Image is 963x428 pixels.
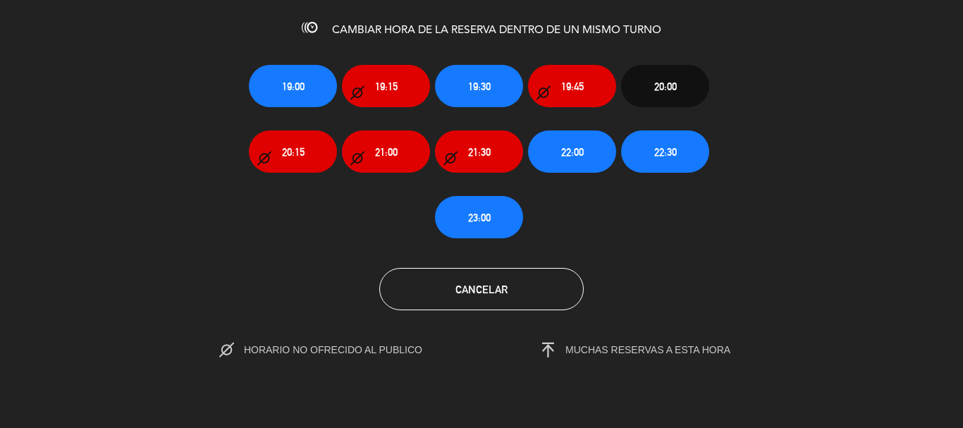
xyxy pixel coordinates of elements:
[621,65,709,107] button: 20:00
[342,65,430,107] button: 19:15
[621,130,709,173] button: 22:30
[379,268,584,310] button: Cancelar
[332,25,661,36] span: CAMBIAR HORA DE LA RESERVA DENTRO DE UN MISMO TURNO
[654,78,677,94] span: 20:00
[528,130,616,173] button: 22:00
[375,78,398,94] span: 19:15
[282,144,305,160] span: 20:15
[375,144,398,160] span: 21:00
[435,196,523,238] button: 23:00
[565,344,730,355] span: MUCHAS RESERVAS A ESTA HORA
[561,78,584,94] span: 19:45
[435,130,523,173] button: 21:30
[244,344,452,355] span: HORARIO NO OFRECIDO AL PUBLICO
[249,65,337,107] button: 19:00
[468,78,491,94] span: 19:30
[282,78,305,94] span: 19:00
[249,130,337,173] button: 20:15
[455,283,508,295] span: Cancelar
[468,209,491,226] span: 23:00
[435,65,523,107] button: 19:30
[468,144,491,160] span: 21:30
[528,65,616,107] button: 19:45
[342,130,430,173] button: 21:00
[561,144,584,160] span: 22:00
[654,144,677,160] span: 22:30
